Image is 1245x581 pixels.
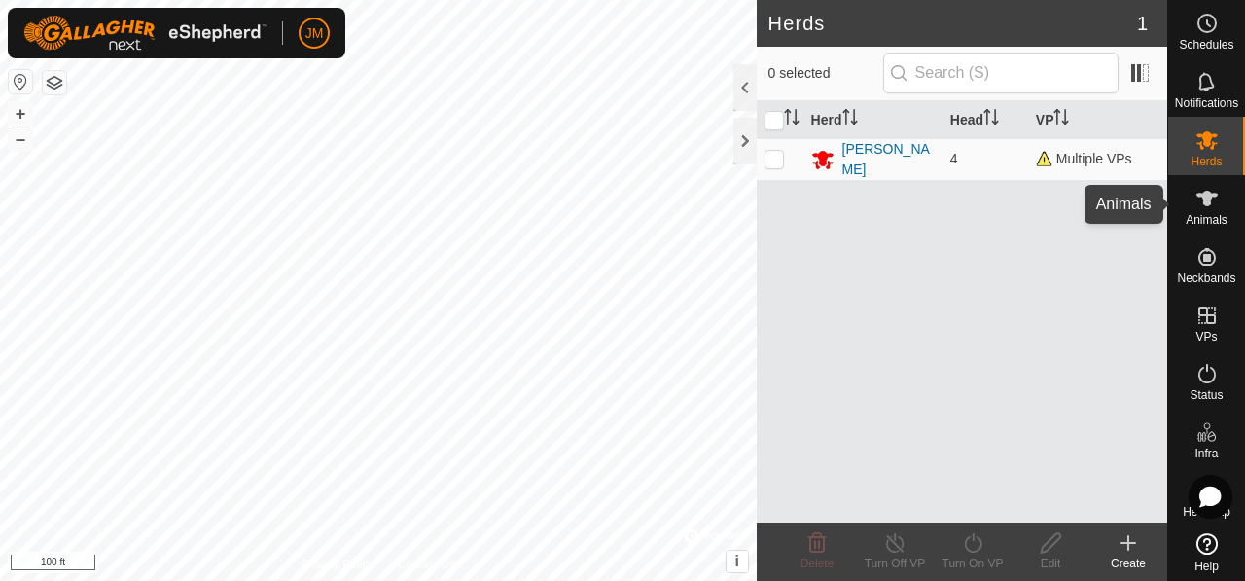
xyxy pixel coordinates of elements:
[950,151,958,166] span: 4
[784,112,800,127] p-sorticon: Activate to sort
[1175,97,1238,109] span: Notifications
[734,553,738,569] span: i
[397,556,454,573] a: Contact Us
[1194,448,1218,459] span: Infra
[1195,331,1217,343] span: VPs
[23,16,267,51] img: Gallagher Logo
[943,101,1028,139] th: Head
[1137,9,1148,38] span: 1
[983,112,999,127] p-sorticon: Activate to sort
[1190,389,1223,401] span: Status
[1012,555,1089,572] div: Edit
[842,112,858,127] p-sorticon: Activate to sort
[9,70,32,93] button: Reset Map
[803,101,943,139] th: Herd
[883,53,1119,93] input: Search (S)
[1191,156,1222,167] span: Herds
[1168,526,1245,580] a: Help
[727,551,748,572] button: i
[9,102,32,126] button: +
[1183,506,1230,518] span: Heatmap
[768,12,1137,35] h2: Herds
[1089,555,1167,572] div: Create
[1053,112,1069,127] p-sorticon: Activate to sort
[934,555,1012,572] div: Turn On VP
[1186,214,1227,226] span: Animals
[1179,39,1233,51] span: Schedules
[1036,151,1132,166] span: Multiple VPs
[302,556,374,573] a: Privacy Policy
[1177,272,1235,284] span: Neckbands
[856,555,934,572] div: Turn Off VP
[1028,101,1167,139] th: VP
[305,23,324,44] span: JM
[1194,561,1219,572] span: Help
[842,139,935,180] div: [PERSON_NAME]
[800,557,835,570] span: Delete
[43,71,66,94] button: Map Layers
[9,127,32,151] button: –
[768,63,883,84] span: 0 selected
